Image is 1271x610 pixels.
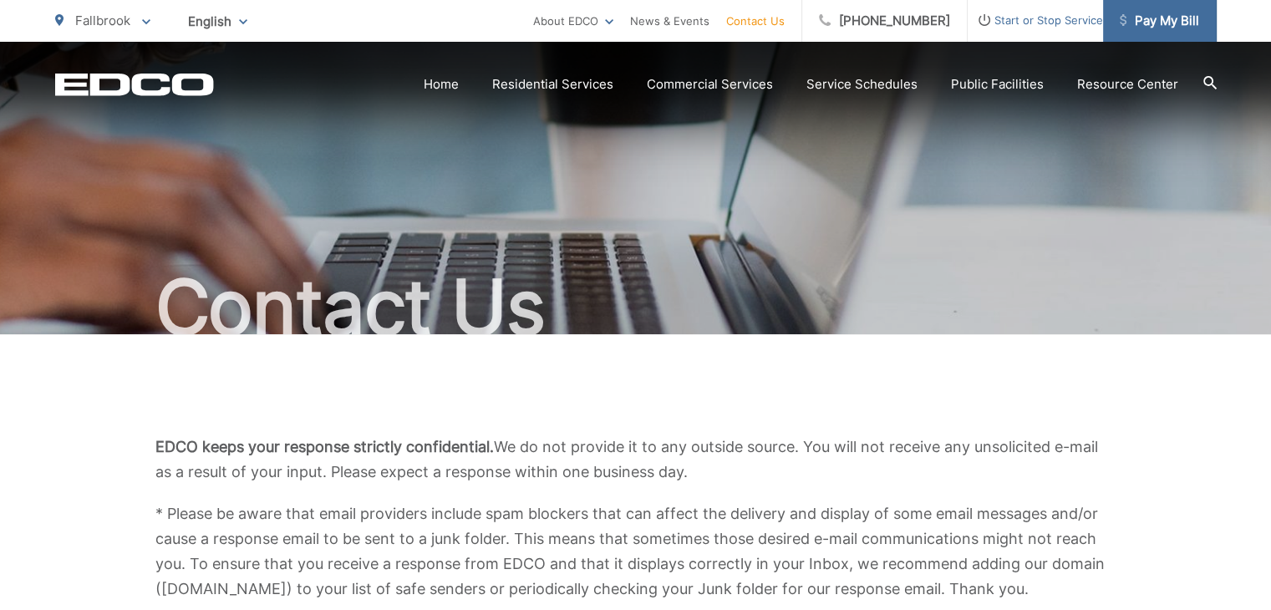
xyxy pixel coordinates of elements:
a: EDCD logo. Return to the homepage. [55,73,214,96]
h1: Contact Us [55,266,1217,349]
a: Commercial Services [647,74,773,94]
a: Home [424,74,459,94]
a: Contact Us [726,11,785,31]
span: English [175,7,260,36]
p: * Please be aware that email providers include spam blockers that can affect the delivery and dis... [155,501,1116,602]
a: Service Schedules [806,74,918,94]
a: Public Facilities [951,74,1044,94]
p: We do not provide it to any outside source. You will not receive any unsolicited e-mail as a resu... [155,435,1116,485]
b: EDCO keeps your response strictly confidential. [155,438,494,455]
a: News & Events [630,11,709,31]
a: Residential Services [492,74,613,94]
a: Resource Center [1077,74,1178,94]
span: Pay My Bill [1120,11,1199,31]
a: About EDCO [533,11,613,31]
span: Fallbrook [75,13,130,28]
